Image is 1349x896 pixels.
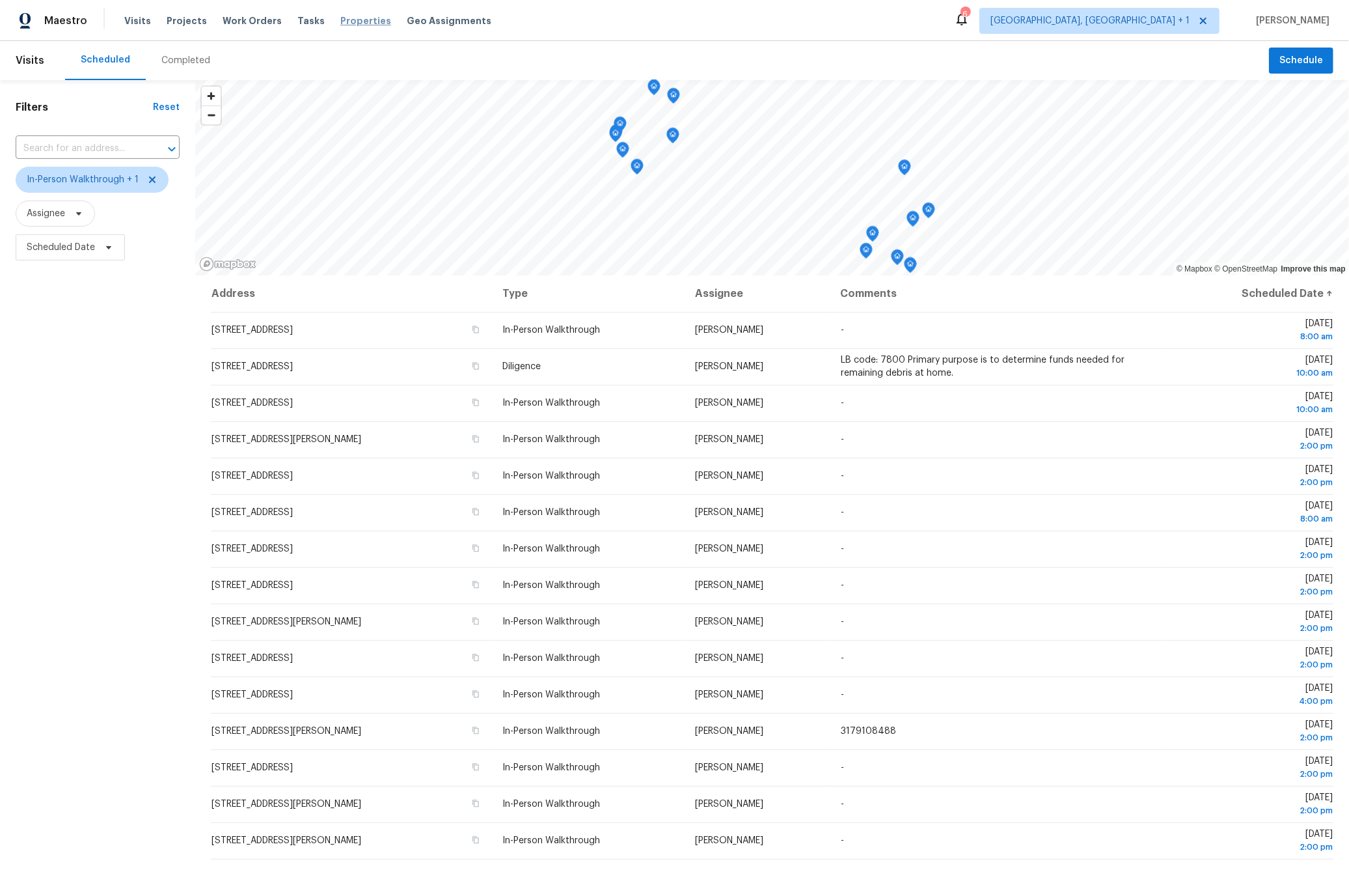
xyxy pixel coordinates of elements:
button: Copy Address [470,324,482,335]
span: [DATE] [1177,684,1333,708]
span: [PERSON_NAME] [695,800,763,809]
div: 10:00 am [1177,367,1333,380]
div: 2:00 pm [1177,549,1333,562]
button: Zoom in [202,87,221,105]
span: In-Person Walkthrough [502,399,600,408]
div: 10:00 am [1177,403,1333,416]
span: Tasks [297,16,325,25]
th: Address [211,275,492,312]
div: 8:00 am [1177,512,1333,525]
span: - [841,508,844,517]
div: Map marker [906,211,920,231]
span: [DATE] [1177,757,1333,781]
button: Copy Address [470,360,482,372]
span: Properties [340,14,391,27]
div: Map marker [616,142,629,162]
span: Visits [124,14,151,27]
span: [STREET_ADDRESS] [211,508,293,517]
span: [STREET_ADDRESS][PERSON_NAME] [211,617,361,626]
span: Schedule [1279,53,1323,69]
span: Geo Assignments [407,14,491,27]
button: Open [163,140,181,158]
div: 2:00 pm [1177,804,1333,817]
span: - [841,581,844,590]
button: Copy Address [470,834,482,846]
div: Map marker [667,88,680,108]
span: LB code: 7800 Primary purpose is to determine funds needed for remaining debris at home. [841,356,1124,378]
span: Diligence [502,362,541,371]
div: Completed [161,54,210,67]
button: Copy Address [470,542,482,554]
button: Copy Address [470,579,482,591]
span: [PERSON_NAME] [695,471,763,481]
div: 2:00 pm [1177,585,1333,598]
span: - [841,326,844,335]
th: Comments [830,275,1167,312]
span: [DATE] [1177,538,1333,562]
span: [STREET_ADDRESS][PERSON_NAME] [211,727,361,736]
span: - [841,617,844,626]
span: - [841,800,844,809]
span: - [841,544,844,553]
span: [DATE] [1177,611,1333,635]
span: Projects [167,14,207,27]
span: In-Person Walkthrough [502,508,600,517]
button: Copy Address [470,506,482,518]
div: Map marker [610,124,623,145]
span: - [841,836,844,845]
span: [DATE] [1177,793,1333,817]
div: Map marker [904,257,917,277]
span: [PERSON_NAME] [695,617,763,626]
th: Type [492,275,685,312]
div: Reset [153,101,180,114]
button: Copy Address [470,761,482,773]
span: In-Person Walkthrough [502,836,600,845]
span: - [841,435,844,444]
span: [DATE] [1177,356,1333,380]
div: 2:00 pm [1177,658,1333,671]
div: 2:00 pm [1177,841,1333,854]
span: In-Person Walkthrough [502,435,600,444]
span: - [841,690,844,699]
span: [PERSON_NAME] [695,362,763,371]
div: 2:00 pm [1177,768,1333,781]
div: Map marker [898,160,911,180]
span: [DATE] [1177,830,1333,854]
span: [PERSON_NAME] [695,326,763,335]
span: [PERSON_NAME] [695,399,763,408]
span: [DATE] [1177,392,1333,416]
span: [PERSON_NAME] [695,654,763,663]
button: Copy Address [470,688,482,700]
div: Map marker [609,126,622,147]
span: In-Person Walkthrough [502,763,600,772]
span: Scheduled Date [27,241,95,254]
button: Copy Address [470,433,482,445]
div: Map marker [666,128,679,148]
span: [STREET_ADDRESS] [211,544,293,553]
span: [STREET_ADDRESS] [211,471,293,481]
div: Map marker [891,249,904,270]
span: [STREET_ADDRESS][PERSON_NAME] [211,836,361,845]
span: [DATE] [1177,720,1333,744]
a: Improve this map [1281,264,1346,273]
div: 2:00 pm [1177,622,1333,635]
span: Visits [16,46,44,75]
span: [PERSON_NAME] [695,763,763,772]
span: [PERSON_NAME] [695,836,763,845]
span: [PERSON_NAME] [695,690,763,699]
div: Scheduled [81,53,130,66]
span: Maestro [44,14,87,27]
span: In-Person Walkthrough [502,471,600,481]
span: [STREET_ADDRESS] [211,763,293,772]
span: 3179108488 [841,727,896,736]
div: Map marker [866,226,879,246]
button: Copy Address [470,469,482,481]
div: Map marker [614,117,627,137]
span: [STREET_ADDRESS] [211,581,293,590]
button: Zoom out [202,105,221,124]
button: Copy Address [470,397,482,408]
span: - [841,763,844,772]
span: [GEOGRAPHIC_DATA], [GEOGRAPHIC_DATA] + 1 [990,14,1190,27]
span: In-Person Walkthrough + 1 [27,173,139,186]
span: [PERSON_NAME] [1251,14,1329,27]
